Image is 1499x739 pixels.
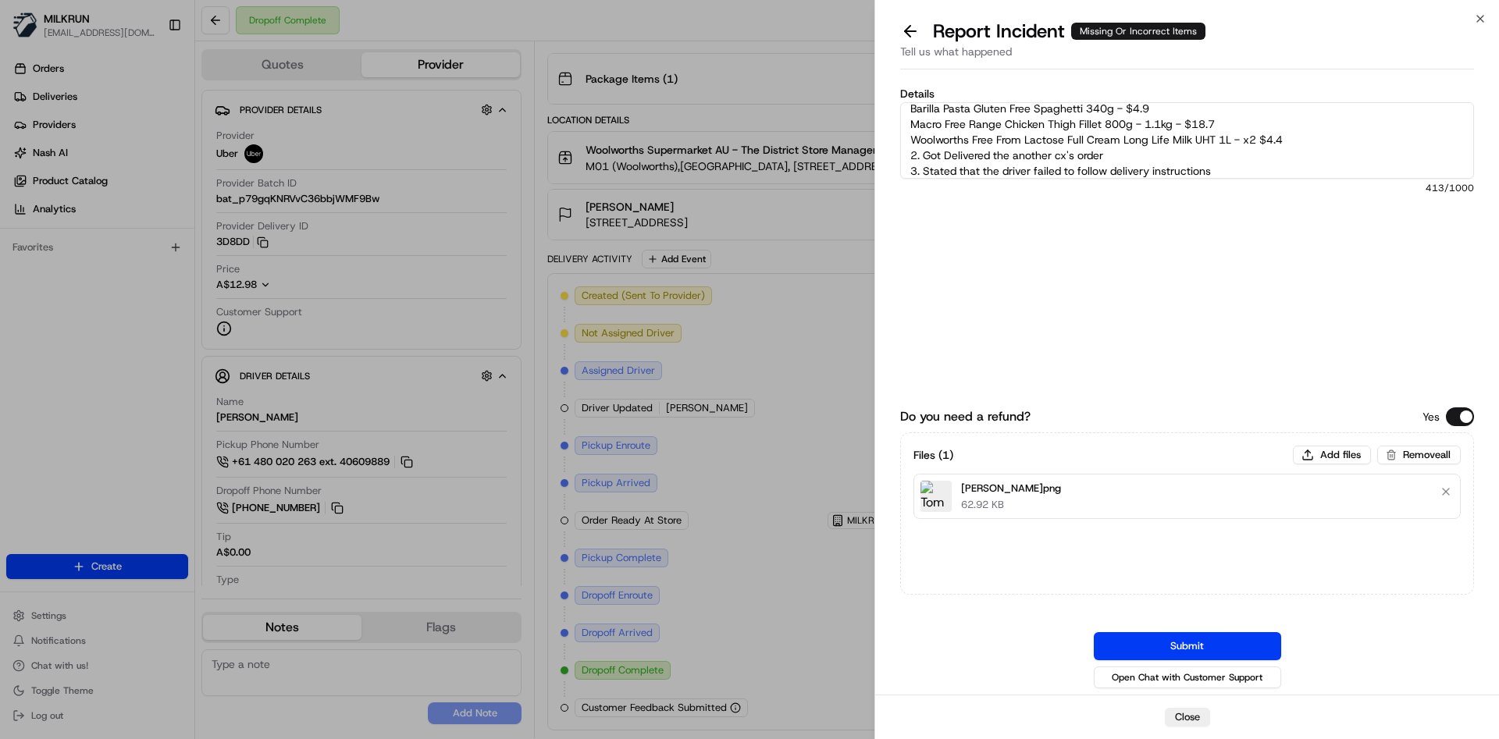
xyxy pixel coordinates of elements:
button: Close [1165,708,1210,727]
button: Submit [1094,632,1281,660]
p: Yes [1422,409,1440,425]
span: 413 /1000 [900,182,1474,194]
div: Tell us what happened [900,44,1474,69]
button: Open Chat with Customer Support [1094,666,1281,688]
label: Do you need a refund? [900,407,1031,426]
h3: Files ( 1 ) [913,447,953,463]
label: Details [900,88,1474,99]
button: Add files [1293,446,1371,464]
p: Report Incident [933,19,1205,44]
button: Removeall [1377,446,1461,464]
p: [PERSON_NAME]png [961,481,1061,496]
p: 62.92 KB [961,498,1061,512]
textarea: Hi Team, Cx has reached out with multiple complaints from their most recent delivery. 1. The Cx w... [900,102,1474,179]
img: Tom P.png [920,481,952,512]
button: Remove file [1435,481,1457,503]
div: Missing Or Incorrect Items [1071,23,1205,40]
